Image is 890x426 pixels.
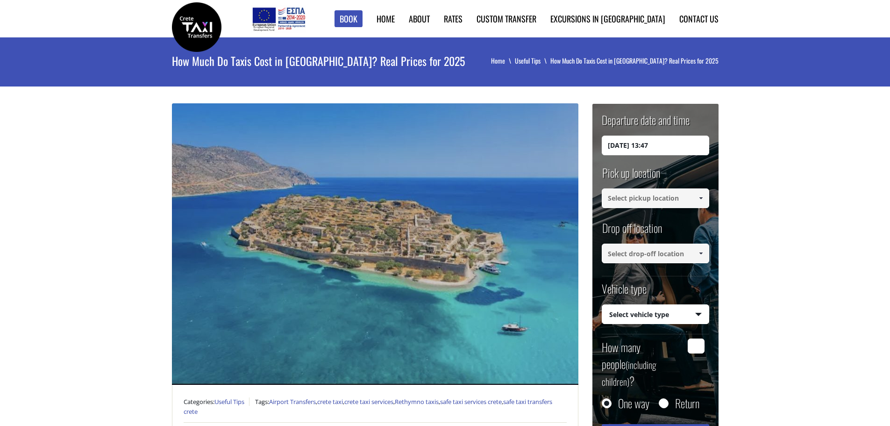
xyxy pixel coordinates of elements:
a: Contact us [679,13,719,25]
a: Useful Tips [515,56,550,65]
label: Departure date and time [602,112,690,136]
a: crete taxi services [344,397,393,406]
span: Select vehicle type [602,305,709,325]
label: Vehicle type [602,281,647,304]
a: Custom Transfer [477,13,536,25]
a: crete taxi [317,397,343,406]
a: Rethymno taxis [395,397,439,406]
a: Show All Items [693,244,708,263]
a: Airport Transfers [269,397,316,406]
a: Crete Taxi Transfers | How Much Do Taxis Cost in Crete? Real Prices for 2025 [172,21,221,31]
img: How Much Do Taxis Cost in Crete? Real Prices for 2025 [172,103,578,385]
input: Select drop-off location [602,244,709,263]
a: Show All Items [693,188,708,208]
a: Home [491,56,515,65]
small: (including children) [602,358,656,389]
a: safe taxi transfers crete [184,397,552,416]
a: safe taxi services crete [440,397,502,406]
h1: How Much Do Taxis Cost in [GEOGRAPHIC_DATA]? Real Prices for 2025 [172,37,480,84]
span: Tags: , , , , , [184,397,552,416]
label: Return [675,398,699,408]
span: Categories: [184,397,249,406]
a: Useful Tips [214,397,244,406]
a: Rates [444,13,463,25]
li: How Much Do Taxis Cost in [GEOGRAPHIC_DATA]? Real Prices for 2025 [550,56,719,65]
label: One way [618,398,649,408]
a: Home [377,13,395,25]
a: Excursions in [GEOGRAPHIC_DATA] [550,13,665,25]
img: Crete Taxi Transfers | How Much Do Taxis Cost in Crete? Real Prices for 2025 [172,2,221,52]
label: How many people ? [602,339,683,389]
a: About [409,13,430,25]
input: Select pickup location [602,188,709,208]
label: Pick up location [602,165,660,188]
a: Book [335,10,363,28]
label: Drop off location [602,220,662,244]
img: e-bannersEUERDF180X90.jpg [251,5,306,33]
